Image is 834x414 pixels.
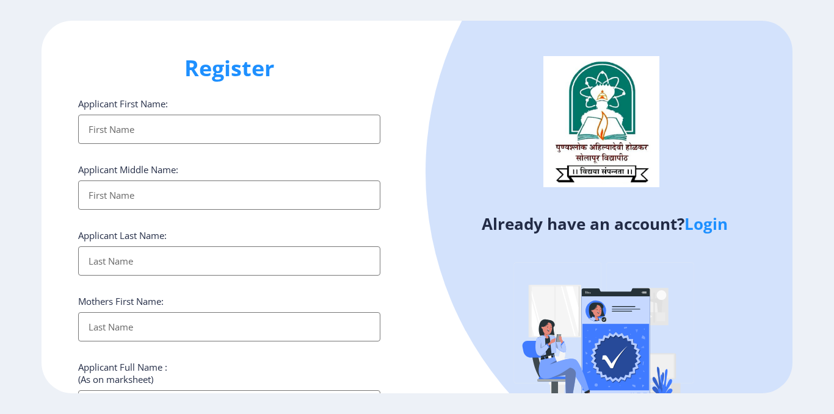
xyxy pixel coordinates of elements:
[78,295,164,307] label: Mothers First Name:
[684,213,728,235] a: Login
[78,180,380,210] input: First Name
[78,163,178,176] label: Applicant Middle Name:
[78,98,168,110] label: Applicant First Name:
[78,312,380,341] input: Last Name
[78,229,167,241] label: Applicant Last Name:
[78,115,380,144] input: First Name
[78,54,380,83] h1: Register
[543,56,659,187] img: logo
[78,246,380,276] input: Last Name
[426,214,783,234] h4: Already have an account?
[78,361,167,385] label: Applicant Full Name : (As on marksheet)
